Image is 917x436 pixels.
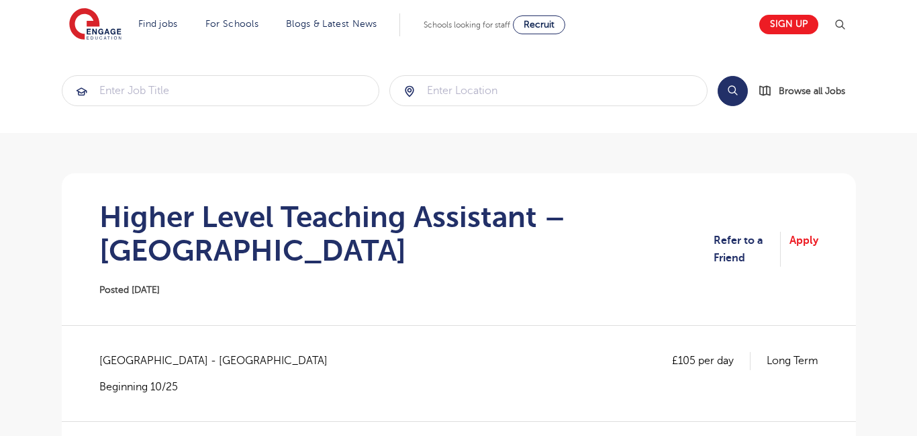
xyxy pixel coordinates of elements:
h1: Higher Level Teaching Assistant – [GEOGRAPHIC_DATA] [99,200,714,267]
a: Refer to a Friend [714,232,781,267]
input: Submit [62,76,379,105]
span: [GEOGRAPHIC_DATA] - [GEOGRAPHIC_DATA] [99,352,341,369]
span: Posted [DATE] [99,285,160,295]
p: £105 per day [672,352,751,369]
input: Submit [390,76,707,105]
div: Submit [389,75,708,106]
a: Find jobs [138,19,178,29]
a: Sign up [759,15,818,34]
a: Apply [789,232,818,267]
img: Engage Education [69,8,122,42]
span: Browse all Jobs [779,83,845,99]
p: Beginning 10/25 [99,380,341,394]
button: Search [718,76,748,106]
a: Recruit [513,15,565,34]
span: Recruit [524,19,554,30]
a: Browse all Jobs [759,83,856,99]
a: For Schools [205,19,258,29]
a: Blogs & Latest News [286,19,377,29]
div: Submit [62,75,380,106]
p: Long Term [767,352,818,369]
span: Schools looking for staff [424,20,510,30]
